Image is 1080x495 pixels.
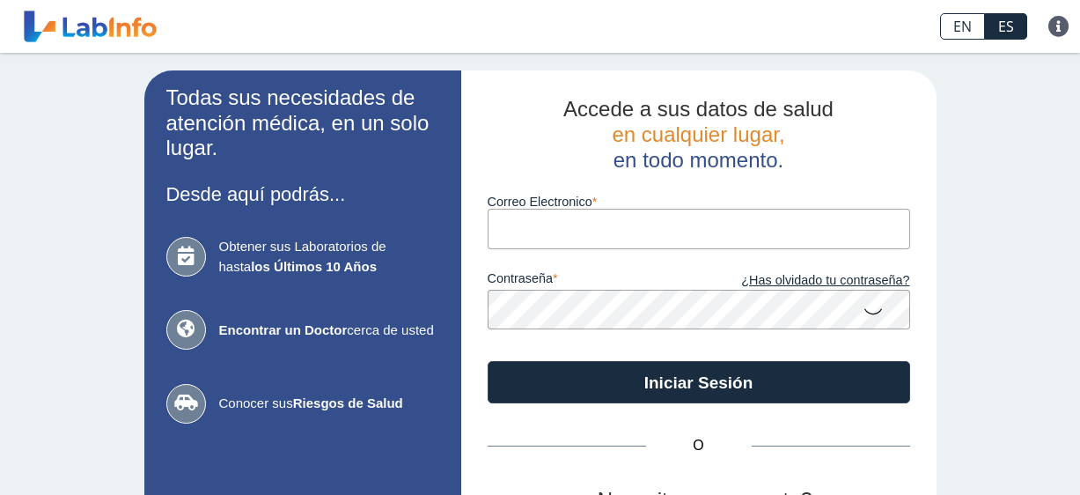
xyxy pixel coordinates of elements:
span: en cualquier lugar, [612,122,784,146]
span: Conocer sus [219,394,439,414]
b: Encontrar un Doctor [219,322,348,337]
span: Accede a sus datos de salud [563,97,834,121]
b: Riesgos de Salud [293,395,403,410]
span: en todo momento. [613,148,783,172]
button: Iniciar Sesión [488,361,910,403]
a: ¿Has olvidado tu contraseña? [699,271,910,291]
label: Correo Electronico [488,195,910,209]
h3: Desde aquí podrás... [166,183,439,205]
span: cerca de usted [219,321,439,341]
a: EN [940,13,985,40]
h2: Todas sus necesidades de atención médica, en un solo lugar. [166,85,439,161]
span: O [646,435,752,456]
b: los Últimos 10 Años [251,259,377,274]
label: contraseña [488,271,699,291]
span: Obtener sus Laboratorios de hasta [219,237,439,277]
a: ES [985,13,1027,40]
